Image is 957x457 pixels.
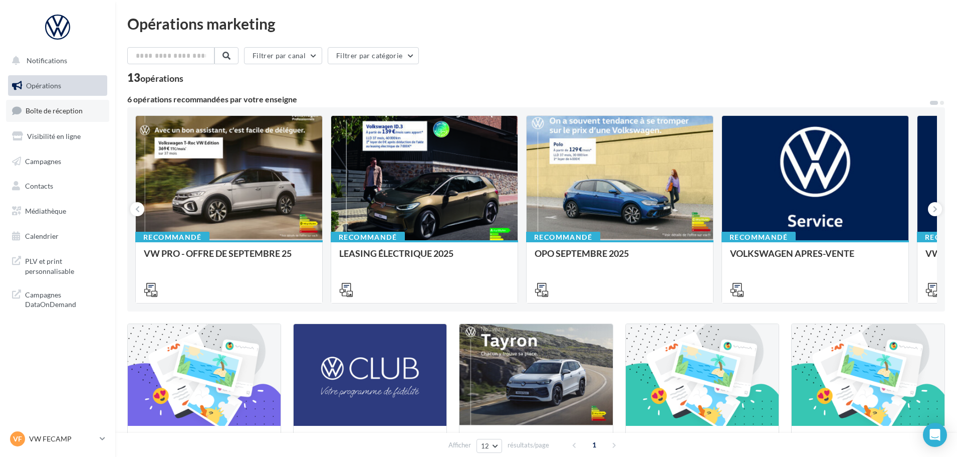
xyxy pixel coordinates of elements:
div: VW PRO - OFFRE DE SEPTEMBRE 25 [144,248,314,268]
span: PLV et print personnalisable [25,254,103,276]
div: Recommandé [722,232,796,243]
div: Recommandé [526,232,600,243]
div: Recommandé [135,232,209,243]
a: Campagnes DataOnDemand [6,284,109,314]
div: 6 opérations recommandées par votre enseigne [127,95,929,103]
div: OPO SEPTEMBRE 2025 [535,248,705,268]
span: 12 [481,442,490,450]
button: 12 [476,439,502,453]
div: VOLKSWAGEN APRES-VENTE [730,248,900,268]
span: Médiathèque [25,207,66,215]
div: Recommandé [331,232,405,243]
div: 13 [127,72,183,83]
span: résultats/page [508,440,549,450]
span: Contacts [25,182,53,190]
a: Visibilité en ligne [6,126,109,147]
span: VF [13,434,22,444]
p: VW FECAMP [29,434,96,444]
a: Boîte de réception [6,100,109,121]
span: Calendrier [25,232,59,240]
span: 1 [586,437,602,453]
span: Boîte de réception [26,106,83,115]
a: Médiathèque [6,201,109,222]
span: Afficher [448,440,471,450]
div: Open Intercom Messenger [923,423,947,447]
a: Calendrier [6,226,109,247]
span: Notifications [27,56,67,65]
span: Visibilité en ligne [27,132,81,140]
span: Campagnes [25,157,61,165]
a: Opérations [6,75,109,96]
span: Campagnes DataOnDemand [25,288,103,310]
a: PLV et print personnalisable [6,250,109,280]
button: Filtrer par canal [244,47,322,64]
button: Filtrer par catégorie [328,47,419,64]
div: LEASING ÉLECTRIQUE 2025 [339,248,510,268]
a: Contacts [6,176,109,197]
div: opérations [140,74,183,83]
button: Notifications [6,50,105,71]
a: VF VW FECAMP [8,429,107,448]
span: Opérations [26,81,61,90]
div: Opérations marketing [127,16,945,31]
a: Campagnes [6,151,109,172]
